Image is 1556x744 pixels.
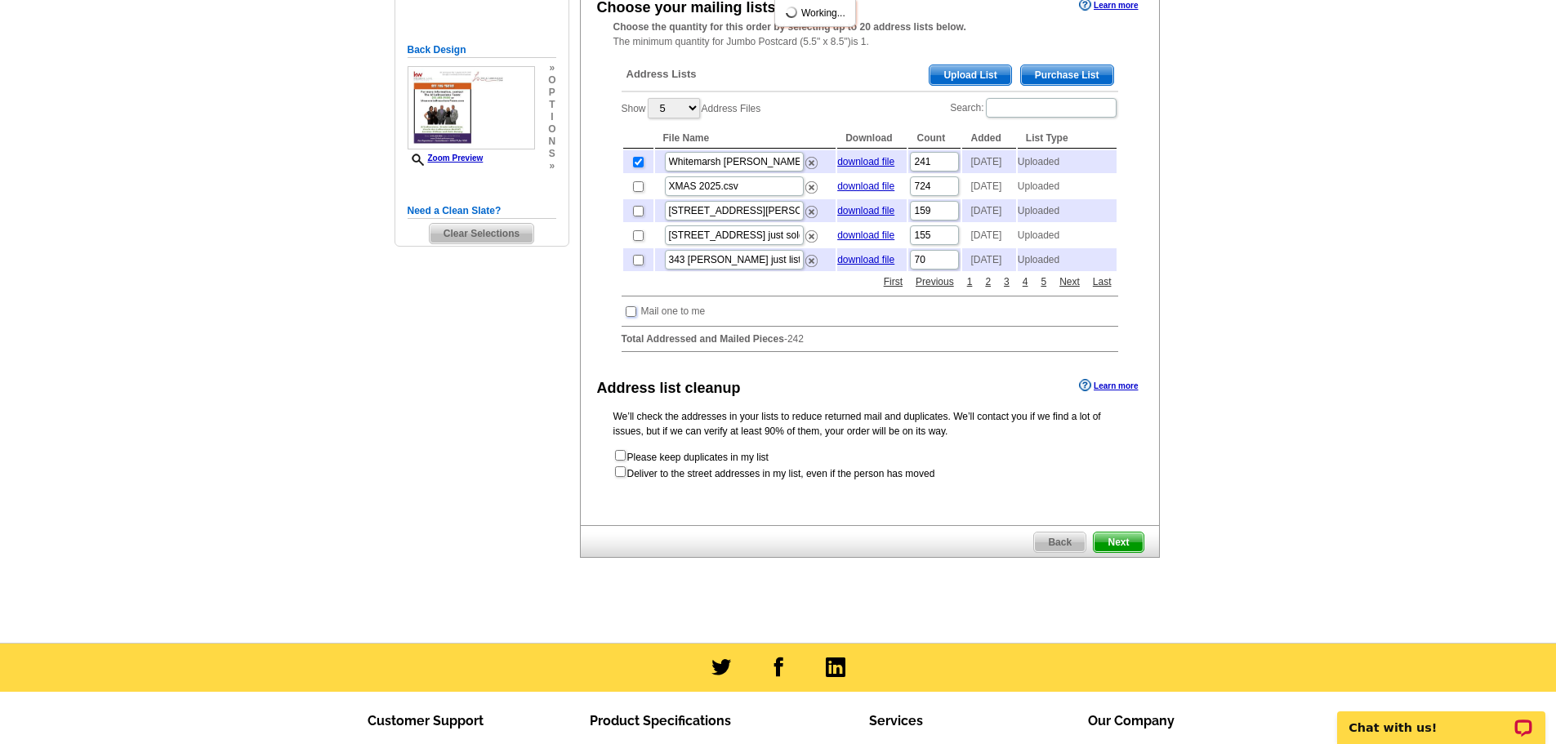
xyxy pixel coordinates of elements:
img: delete.png [805,157,818,169]
span: i [548,111,555,123]
a: download file [837,205,894,216]
span: t [548,99,555,111]
img: delete.png [805,181,818,194]
strong: Choose the quantity for this order by selecting up to 20 address lists below. [613,21,966,33]
span: » [548,62,555,74]
span: n [548,136,555,148]
p: We’ll check the addresses in your lists to reduce returned mail and duplicates. We’ll contact you... [613,409,1126,439]
a: download file [837,180,894,192]
span: Back [1034,532,1086,552]
a: 5 [1037,274,1050,289]
span: p [548,87,555,99]
span: o [548,74,555,87]
a: Previous [912,274,958,289]
a: Back [1033,532,1086,553]
span: Customer Support [368,713,484,728]
span: Next [1094,532,1143,552]
span: Purchase List [1021,65,1113,85]
span: s [548,148,555,160]
span: Our Company [1088,713,1175,728]
a: Remove this list [805,227,818,238]
img: small-thumb.jpg [408,66,535,150]
a: Last [1089,274,1116,289]
td: Uploaded [1018,199,1117,222]
td: [DATE] [962,248,1015,271]
td: [DATE] [962,199,1015,222]
span: Services [869,713,923,728]
a: download file [837,229,894,241]
strong: Total Addressed and Mailed Pieces [622,333,784,345]
td: [DATE] [962,150,1015,173]
th: File Name [655,128,836,149]
th: Count [908,128,961,149]
h5: Need a Clean Slate? [408,203,556,219]
a: download file [837,156,894,167]
th: List Type [1018,128,1117,149]
td: [DATE] [962,175,1015,198]
select: ShowAddress Files [648,98,700,118]
img: delete.png [805,206,818,218]
td: [DATE] [962,224,1015,247]
div: Address list cleanup [597,377,741,399]
th: Download [837,128,907,149]
a: download file [837,254,894,265]
a: First [880,274,907,289]
a: Zoom Preview [408,154,484,163]
a: 4 [1019,274,1032,289]
td: Uploaded [1018,175,1117,198]
span: Upload List [930,65,1010,85]
label: Show Address Files [622,96,761,120]
span: 242 [787,333,804,345]
a: Remove this list [805,203,818,214]
td: Uploaded [1018,224,1117,247]
div: - [613,52,1126,365]
input: Search: [986,98,1117,118]
td: Mail one to me [640,303,707,319]
img: delete.png [805,230,818,243]
a: 2 [981,274,995,289]
span: » [548,160,555,172]
span: Clear Selections [430,224,533,243]
span: o [548,123,555,136]
div: The minimum quantity for Jumbo Postcard (5.5" x 8.5")is 1. [581,20,1159,49]
span: Product Specifications [590,713,731,728]
label: Search: [950,96,1117,119]
h5: Back Design [408,42,556,58]
img: loading... [785,6,798,19]
iframe: LiveChat chat widget [1326,693,1556,744]
span: Address Lists [626,67,697,82]
img: delete.png [805,255,818,267]
a: 1 [963,274,977,289]
a: Remove this list [805,178,818,189]
td: Uploaded [1018,150,1117,173]
form: Please keep duplicates in my list Deliver to the street addresses in my list, even if the person ... [613,448,1126,481]
a: Remove this list [805,252,818,263]
a: Learn more [1079,379,1138,392]
a: Remove this list [805,154,818,165]
td: Uploaded [1018,248,1117,271]
a: Next [1055,274,1084,289]
a: 3 [1000,274,1014,289]
th: Added [962,128,1015,149]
